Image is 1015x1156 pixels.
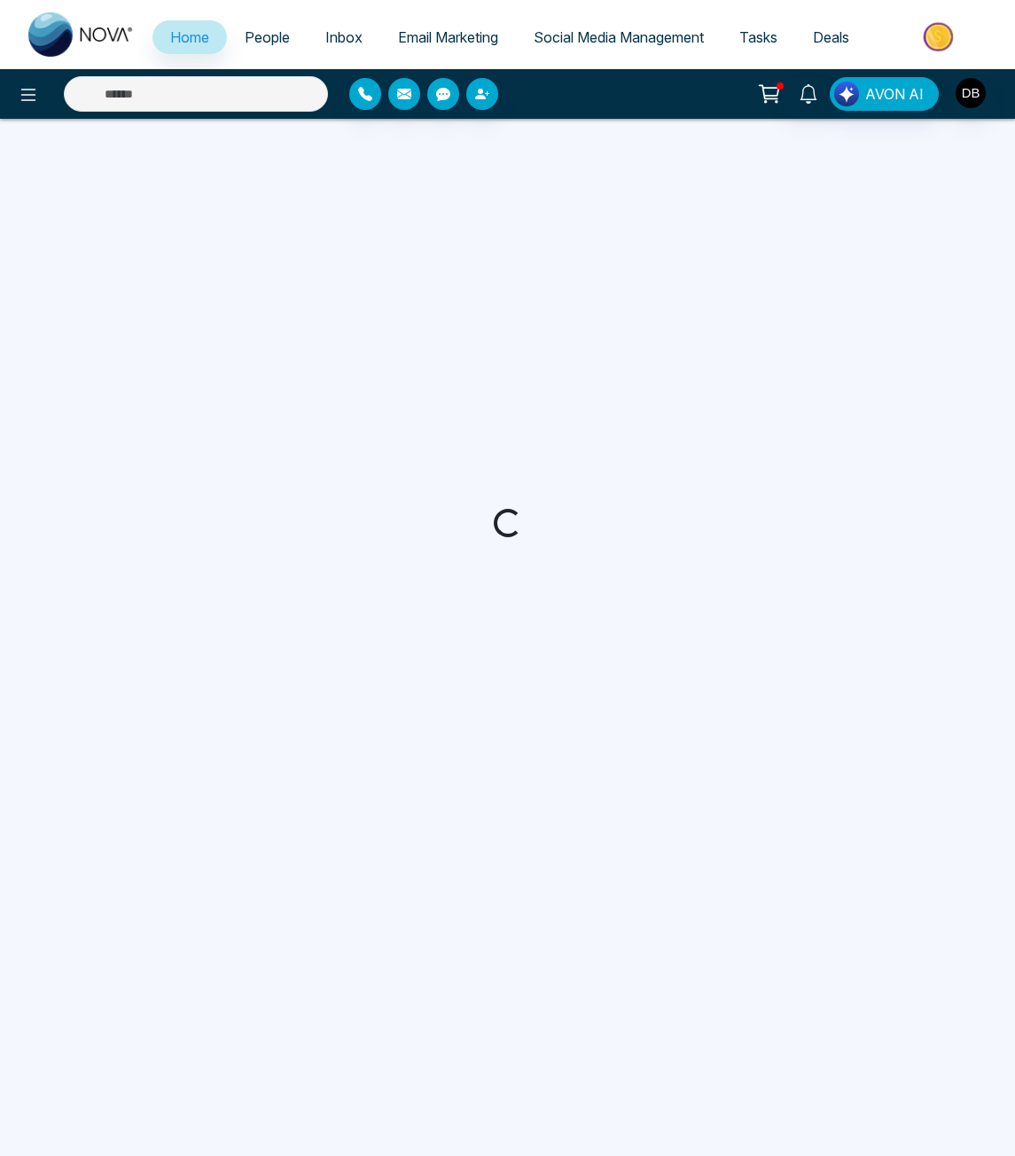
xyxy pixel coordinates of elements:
[308,20,380,54] a: Inbox
[170,28,209,46] span: Home
[28,12,135,57] img: Nova CRM Logo
[865,83,924,105] span: AVON AI
[325,28,363,46] span: Inbox
[398,28,498,46] span: Email Marketing
[876,17,1004,57] img: Market-place.gif
[739,28,777,46] span: Tasks
[227,20,308,54] a: People
[956,78,986,108] img: User Avatar
[380,20,516,54] a: Email Marketing
[795,20,867,54] a: Deals
[516,20,722,54] a: Social Media Management
[722,20,795,54] a: Tasks
[830,77,939,111] button: AVON AI
[152,20,227,54] a: Home
[834,82,859,106] img: Lead Flow
[813,28,849,46] span: Deals
[534,28,704,46] span: Social Media Management
[245,28,290,46] span: People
